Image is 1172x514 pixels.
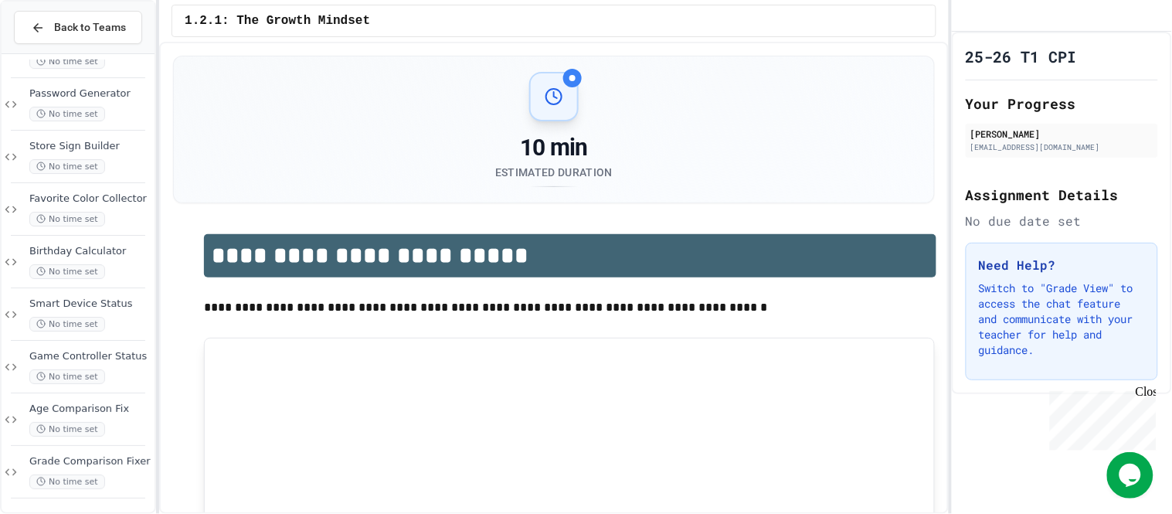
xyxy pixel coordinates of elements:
h3: Need Help? [979,256,1145,274]
span: 1.2.1: The Growth Mindset [185,12,370,30]
button: Back to Teams [14,11,142,44]
iframe: chat widget [1044,385,1157,451]
h2: Your Progress [966,93,1158,114]
div: No due date set [966,212,1158,230]
h1: 25-26 T1 CPI [966,46,1077,67]
h2: Assignment Details [966,184,1158,206]
div: Chat with us now!Close [6,6,107,98]
div: [PERSON_NAME] [970,127,1153,141]
p: Switch to "Grade View" to access the chat feature and communicate with your teacher for help and ... [979,281,1145,358]
div: Estimated Duration [495,165,613,180]
iframe: chat widget [1107,452,1157,499]
div: [EMAIL_ADDRESS][DOMAIN_NAME] [970,141,1153,153]
span: Back to Teams [54,19,126,36]
div: 10 min [495,134,613,162]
